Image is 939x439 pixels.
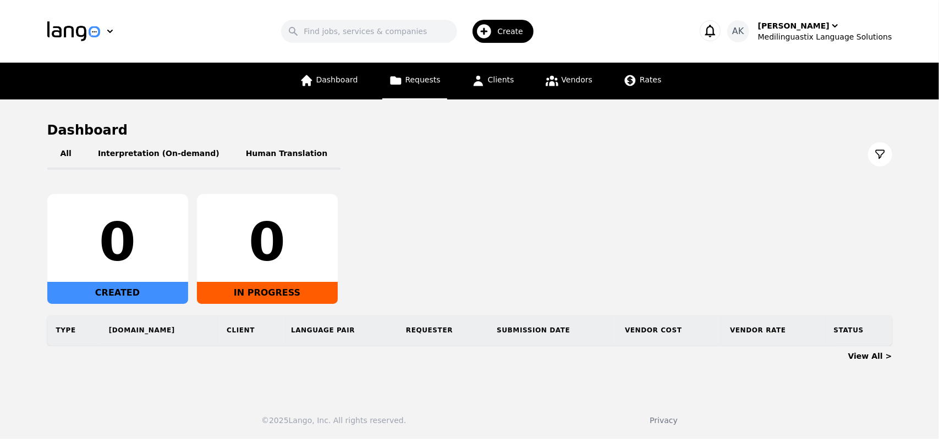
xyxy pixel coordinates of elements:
button: Interpretation (On-demand) [85,139,233,170]
button: Filter [868,142,892,166]
th: Type [47,315,100,346]
div: 0 [56,216,179,269]
a: View All > [848,352,892,360]
div: © 2025 Lango, Inc. All rights reserved. [261,415,406,426]
th: Submission Date [488,315,616,346]
div: CREATED [47,282,188,304]
a: Clients [465,63,521,99]
button: AK[PERSON_NAME]Medilinguastix Language Solutions [727,20,892,42]
div: Medilinguastix Language Solutions [758,31,892,42]
th: [DOMAIN_NAME] [100,315,218,346]
span: Dashboard [316,75,358,84]
span: AK [732,25,744,38]
span: Vendors [562,75,592,84]
th: Client [218,315,282,346]
button: Human Translation [233,139,341,170]
th: Requester [397,315,488,346]
span: Requests [405,75,441,84]
th: Vendor Rate [721,315,825,346]
a: Vendors [539,63,599,99]
div: [PERSON_NAME] [758,20,830,31]
a: Dashboard [293,63,365,99]
img: Logo [47,21,100,41]
input: Find jobs, services & companies [281,20,457,43]
th: Vendor Cost [616,315,721,346]
a: Privacy [650,416,678,425]
h1: Dashboard [47,121,892,139]
button: All [47,139,85,170]
div: IN PROGRESS [197,282,338,304]
a: Requests [382,63,447,99]
th: Language Pair [282,315,397,346]
span: Rates [640,75,661,84]
div: 0 [206,216,329,269]
button: Create [457,15,540,47]
a: Rates [617,63,668,99]
span: Create [497,26,531,37]
span: Clients [488,75,514,84]
th: Status [825,315,892,346]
